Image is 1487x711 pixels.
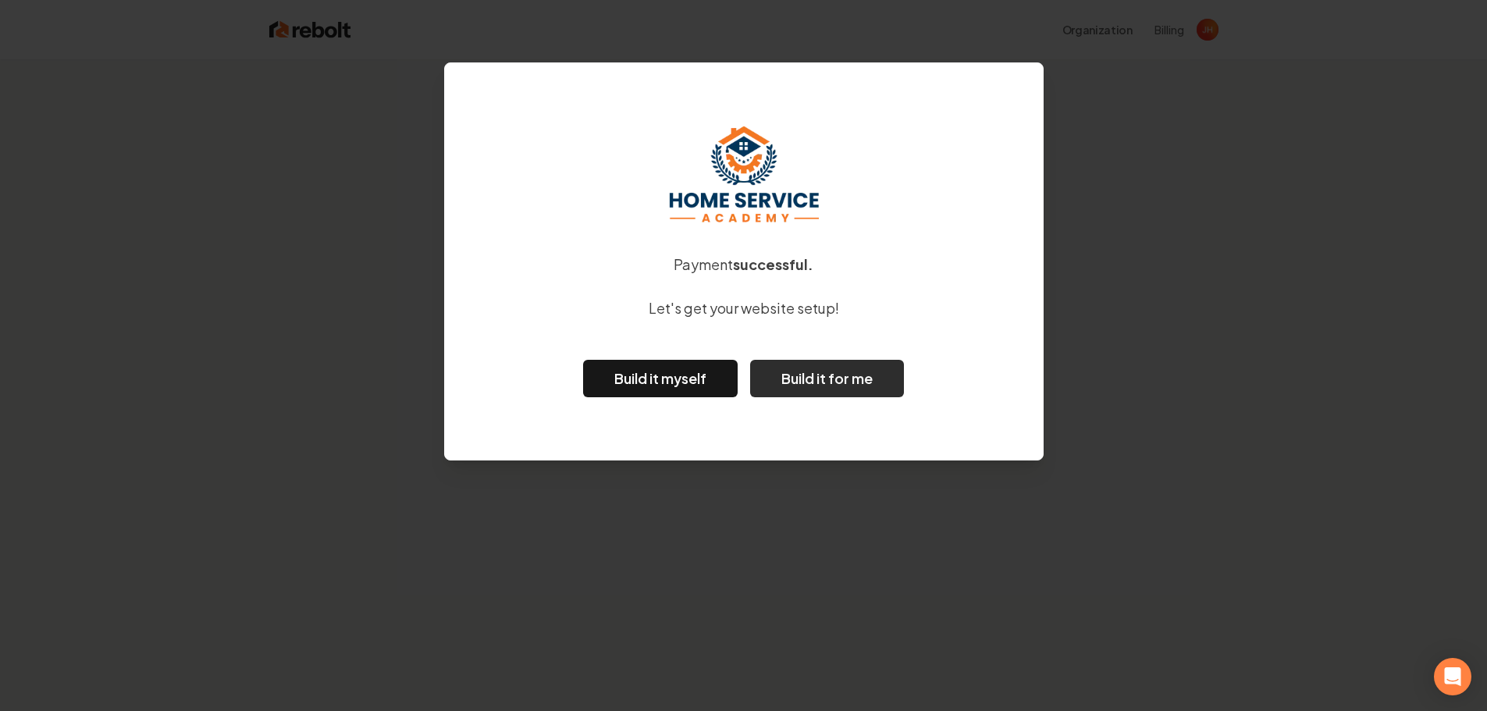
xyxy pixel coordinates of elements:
p: Payment Let's get your website setup! [649,254,839,319]
img: HSA Logo [669,126,819,222]
div: Open Intercom Messenger [1434,658,1471,695]
a: Build it myself [583,360,738,397]
strong: successful. [733,255,813,273]
button: Build it for me [750,360,904,397]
